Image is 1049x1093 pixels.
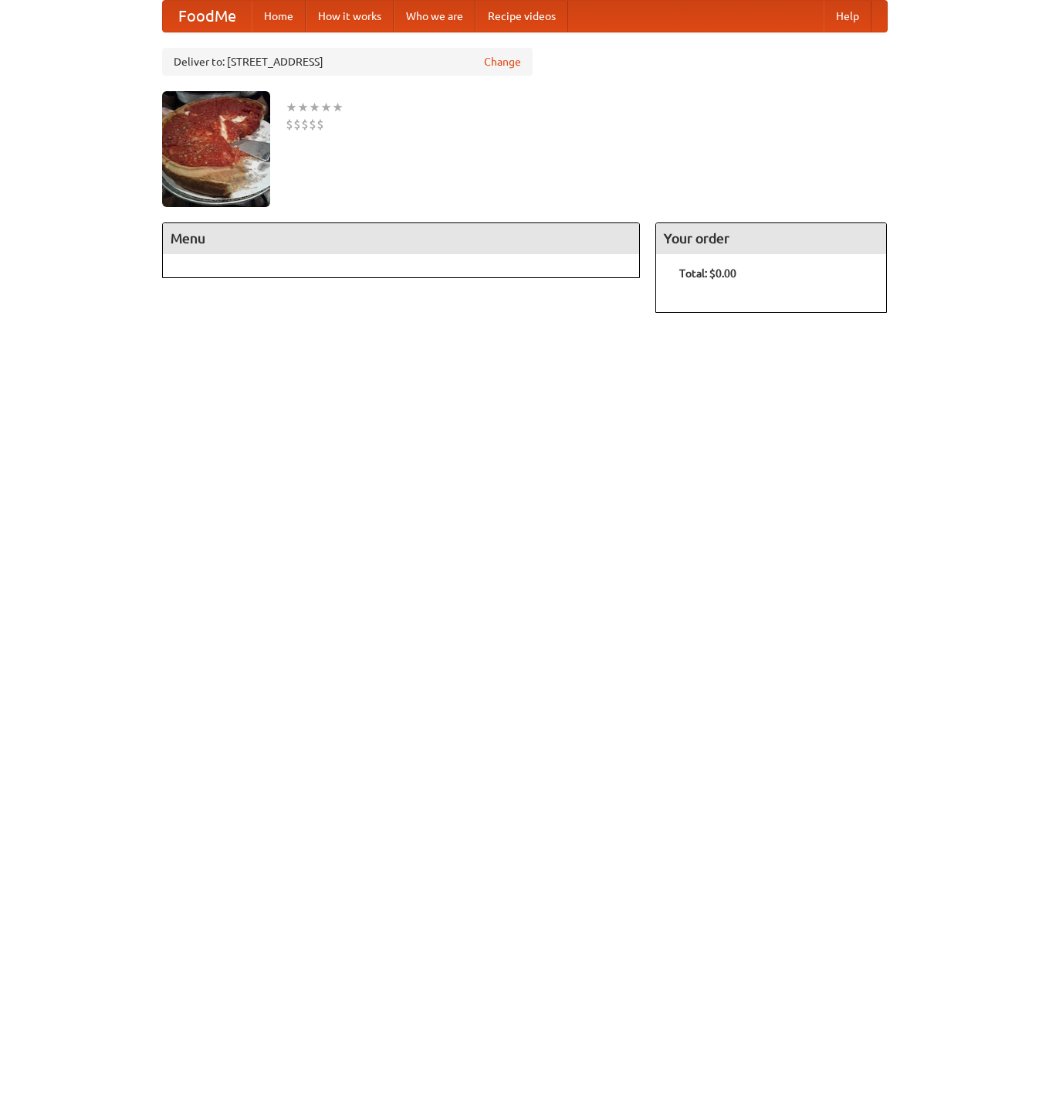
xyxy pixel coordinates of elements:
li: $ [286,116,293,133]
a: Change [484,54,521,70]
li: $ [293,116,301,133]
li: $ [309,116,316,133]
li: ★ [320,99,332,116]
h4: Your order [656,223,886,254]
li: ★ [332,99,343,116]
a: Who we are [394,1,475,32]
div: Deliver to: [STREET_ADDRESS] [162,48,533,76]
h4: Menu [163,223,640,254]
a: FoodMe [163,1,252,32]
b: Total: $0.00 [679,267,736,280]
a: Home [252,1,306,32]
img: angular.jpg [162,91,270,207]
li: ★ [286,99,297,116]
li: $ [316,116,324,133]
li: ★ [297,99,309,116]
a: Recipe videos [475,1,568,32]
li: $ [301,116,309,133]
li: ★ [309,99,320,116]
a: Help [824,1,871,32]
a: How it works [306,1,394,32]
